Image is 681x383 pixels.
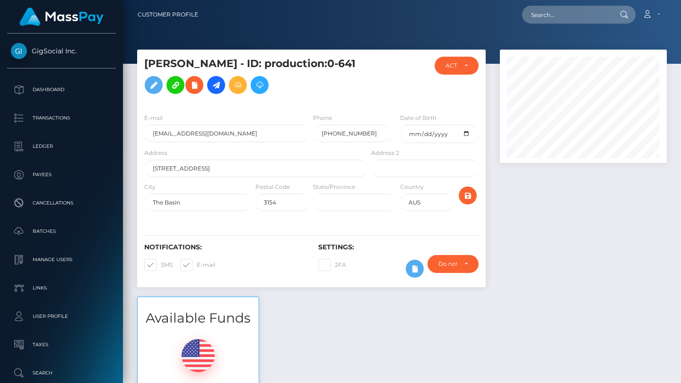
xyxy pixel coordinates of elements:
[11,43,27,59] img: GigSocial Inc.
[7,276,116,300] a: Links
[144,243,304,251] h6: Notifications:
[138,5,198,25] a: Customer Profile
[144,183,156,191] label: City
[522,6,611,24] input: Search...
[7,163,116,187] a: Payees
[313,114,332,122] label: Phone
[11,338,112,352] p: Taxes
[7,333,116,357] a: Taxes
[11,281,112,295] p: Links
[11,168,112,182] p: Payees
[144,259,173,271] label: SMS
[7,47,116,55] span: GigSocial Inc.
[19,8,104,26] img: MassPay Logo
[400,114,437,122] label: Date of Birth
[7,220,116,243] a: Batches
[7,106,116,130] a: Transactions
[144,114,163,122] label: E-mail
[11,139,112,153] p: Ledger
[144,57,362,99] h5: [PERSON_NAME] - ID: production:0-641
[313,183,355,191] label: State/Province
[7,305,116,328] a: User Profile
[7,191,116,215] a: Cancellations
[7,78,116,102] a: Dashboard
[11,83,112,97] p: Dashboard
[182,339,215,372] img: USD.png
[255,183,290,191] label: Postal Code
[371,149,399,157] label: Address 2
[400,183,424,191] label: Country
[11,111,112,125] p: Transactions
[11,253,112,267] p: Manage Users
[445,62,457,69] div: ACTIVE
[180,259,215,271] label: E-mail
[11,366,112,380] p: Search
[11,196,112,210] p: Cancellations
[138,309,259,327] h3: Available Funds
[11,309,112,323] p: User Profile
[438,260,457,268] div: Do not require
[435,57,479,75] button: ACTIVE
[144,149,167,157] label: Address
[207,76,225,94] a: Initiate Payout
[7,248,116,272] a: Manage Users
[318,259,346,271] label: 2FA
[11,224,112,238] p: Batches
[428,255,479,273] button: Do not require
[318,243,478,251] h6: Settings:
[7,135,116,158] a: Ledger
